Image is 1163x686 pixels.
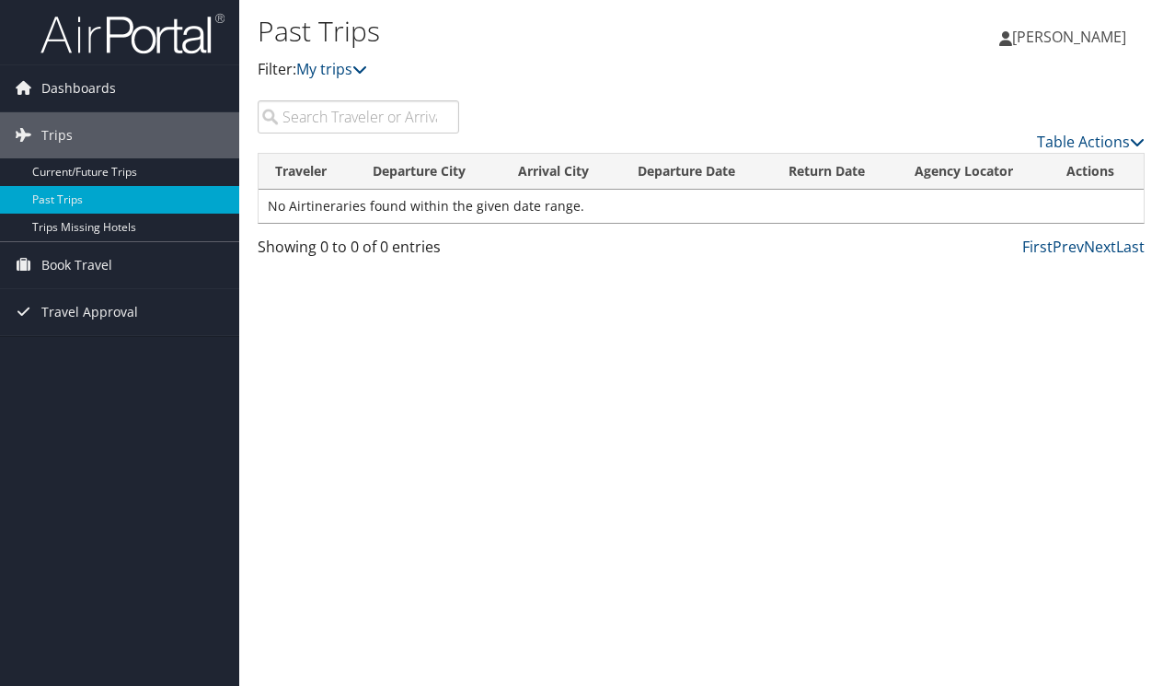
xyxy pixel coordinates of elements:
span: Dashboards [41,65,116,111]
div: Showing 0 to 0 of 0 entries [258,236,459,267]
a: Prev [1053,237,1084,257]
th: Departure Date: activate to sort column ascending [621,154,772,190]
h1: Past Trips [258,12,849,51]
th: Departure City: activate to sort column ascending [356,154,501,190]
span: [PERSON_NAME] [1012,27,1126,47]
img: airportal-logo.png [40,12,225,55]
a: My trips [296,59,367,79]
a: Last [1116,237,1145,257]
a: Table Actions [1037,132,1145,152]
span: Trips [41,112,73,158]
td: No Airtineraries found within the given date range. [259,190,1144,223]
span: Book Travel [41,242,112,288]
a: First [1022,237,1053,257]
p: Filter: [258,58,849,82]
a: [PERSON_NAME] [999,9,1145,64]
th: Actions [1050,154,1144,190]
th: Agency Locator: activate to sort column ascending [898,154,1050,190]
a: Next [1084,237,1116,257]
th: Return Date: activate to sort column ascending [772,154,898,190]
input: Search Traveler or Arrival City [258,100,459,134]
span: Travel Approval [41,289,138,335]
th: Arrival City: activate to sort column ascending [501,154,621,190]
th: Traveler: activate to sort column ascending [259,154,356,190]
